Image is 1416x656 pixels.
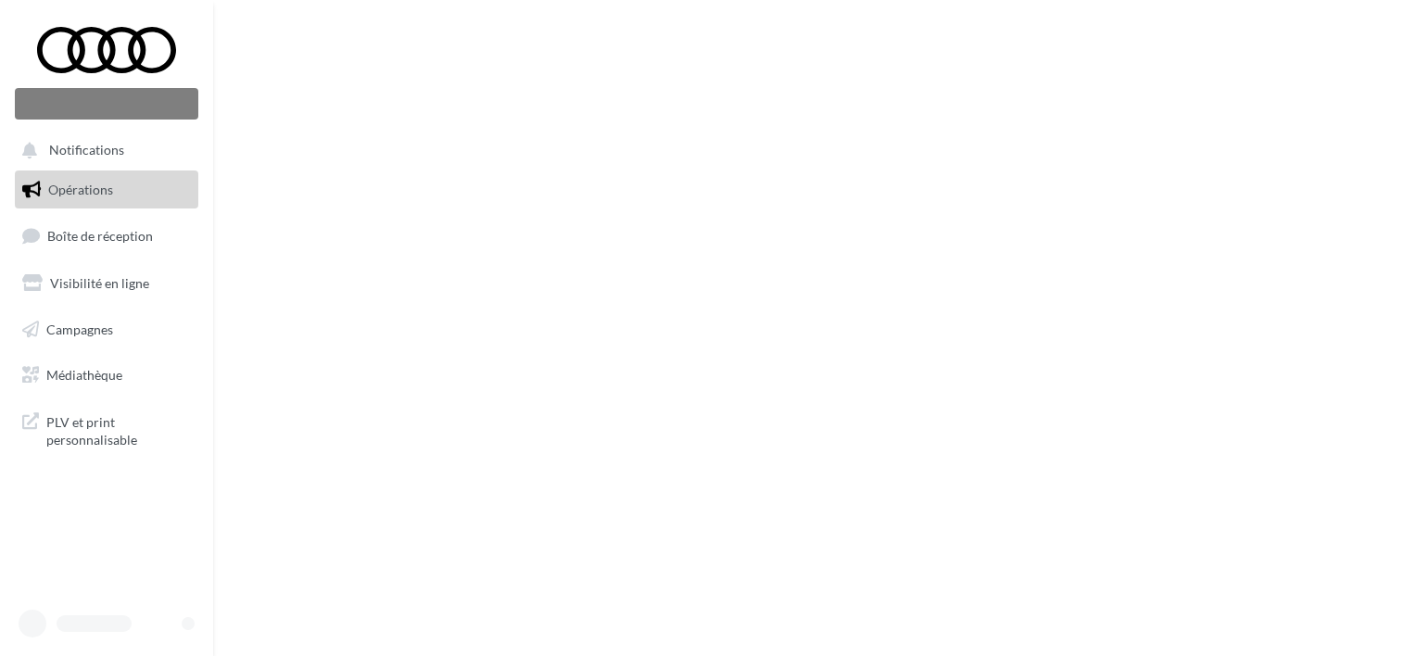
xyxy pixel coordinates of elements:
[11,310,202,349] a: Campagnes
[15,88,198,120] div: Nouvelle campagne
[50,275,149,291] span: Visibilité en ligne
[47,228,153,244] span: Boîte de réception
[48,182,113,197] span: Opérations
[11,264,202,303] a: Visibilité en ligne
[11,402,202,457] a: PLV et print personnalisable
[49,143,124,158] span: Notifications
[11,170,202,209] a: Opérations
[46,410,191,449] span: PLV et print personnalisable
[46,321,113,336] span: Campagnes
[11,216,202,256] a: Boîte de réception
[11,356,202,395] a: Médiathèque
[46,367,122,383] span: Médiathèque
